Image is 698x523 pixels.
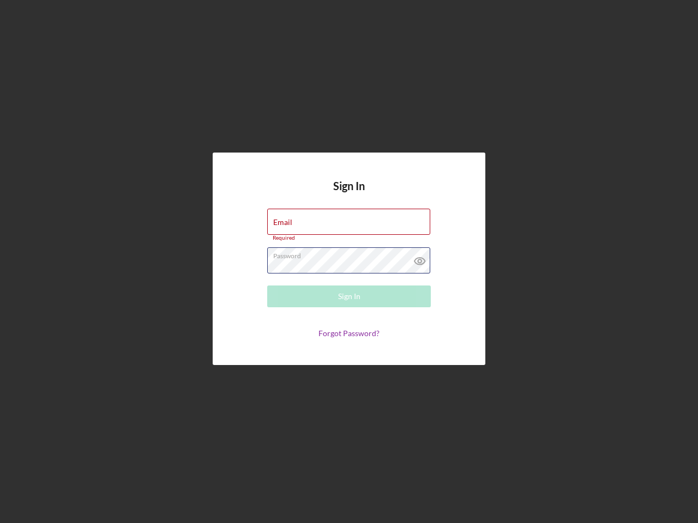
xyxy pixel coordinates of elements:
div: Sign In [338,285,360,307]
div: Required [267,235,431,241]
h4: Sign In [333,180,365,209]
label: Password [273,248,430,260]
label: Email [273,218,292,227]
button: Sign In [267,285,431,307]
a: Forgot Password? [318,329,380,338]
